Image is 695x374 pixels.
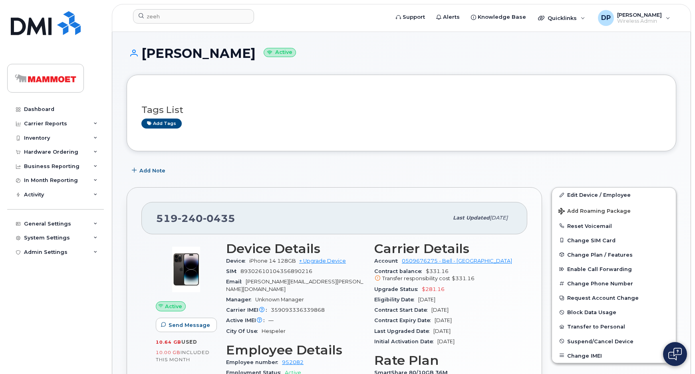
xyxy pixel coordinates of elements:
[374,297,418,303] span: Eligibility Date
[181,339,197,345] span: used
[402,258,512,264] a: 0509676275 - Bell - [GEOGRAPHIC_DATA]
[374,268,426,274] span: Contract balance
[374,286,422,292] span: Upgrade Status
[435,317,452,323] span: [DATE]
[156,318,217,332] button: Send Message
[567,251,633,257] span: Change Plan / Features
[226,317,268,323] span: Active IMEI
[552,348,676,363] button: Change IMEI
[552,276,676,291] button: Change Phone Number
[226,268,240,274] span: SIM
[255,297,304,303] span: Unknown Manager
[141,105,661,115] h3: Tags List
[262,328,286,334] span: Hespeler
[268,317,274,323] span: —
[552,202,676,219] button: Add Roaming Package
[374,258,402,264] span: Account
[162,245,210,293] img: image20231002-3703462-njx0qo.jpeg
[374,268,513,283] span: $331.16
[437,338,455,344] span: [DATE]
[178,212,203,224] span: 240
[141,119,182,129] a: Add tags
[552,219,676,233] button: Reset Voicemail
[203,212,235,224] span: 0435
[490,215,508,221] span: [DATE]
[249,258,296,264] span: iPhone 14 128GB
[552,233,676,247] button: Change SIM Card
[567,338,633,344] span: Suspend/Cancel Device
[431,307,449,313] span: [DATE]
[226,279,363,292] span: [PERSON_NAME][EMAIL_ADDRESS][PERSON_NAME][DOMAIN_NAME]
[374,338,437,344] span: Initial Activation Date
[552,334,676,348] button: Suspend/Cancel Device
[156,339,181,345] span: 10.64 GB
[226,359,282,365] span: Employee number
[382,275,450,281] span: Transfer responsibility cost
[552,262,676,276] button: Enable Call Forwarding
[374,307,431,313] span: Contract Start Date
[165,303,182,310] span: Active
[156,212,235,224] span: 519
[418,297,435,303] span: [DATE]
[558,208,631,216] span: Add Roaming Package
[552,305,676,319] button: Block Data Usage
[226,297,255,303] span: Manager
[271,307,325,313] span: 359093336339868
[264,48,296,57] small: Active
[668,348,682,360] img: Open chat
[422,286,445,292] span: $281.16
[139,167,165,174] span: Add Note
[226,279,246,285] span: Email
[433,328,451,334] span: [DATE]
[552,291,676,305] button: Request Account Change
[374,241,513,256] h3: Carrier Details
[226,328,262,334] span: City Of Use
[156,350,181,355] span: 10.00 GB
[156,349,210,362] span: included this month
[226,241,365,256] h3: Device Details
[374,328,433,334] span: Last Upgraded Date
[226,307,271,313] span: Carrier IMEI
[169,321,210,329] span: Send Message
[226,258,249,264] span: Device
[240,268,312,274] span: 89302610104356890216
[282,359,304,365] a: 952082
[567,266,632,272] span: Enable Call Forwarding
[226,343,365,357] h3: Employee Details
[552,188,676,202] a: Edit Device / Employee
[127,163,172,178] button: Add Note
[453,215,490,221] span: Last updated
[552,247,676,262] button: Change Plan / Features
[127,46,676,60] h1: [PERSON_NAME]
[552,319,676,334] button: Transfer to Personal
[374,353,513,368] h3: Rate Plan
[452,275,475,281] span: $331.16
[299,258,346,264] a: + Upgrade Device
[374,317,435,323] span: Contract Expiry Date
